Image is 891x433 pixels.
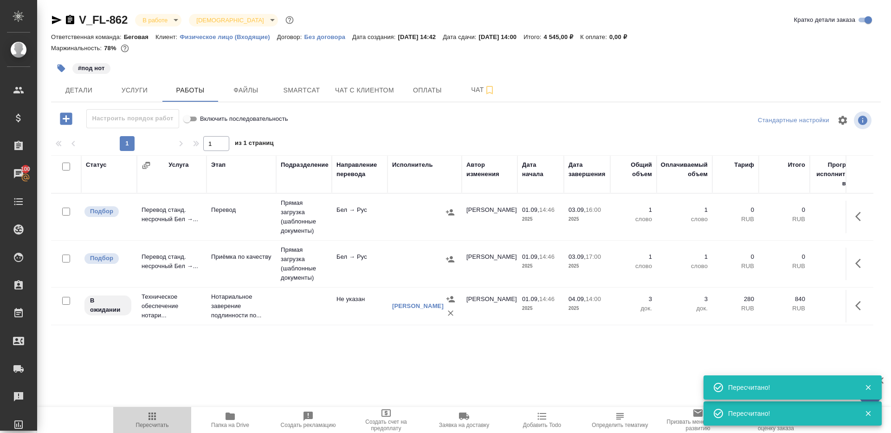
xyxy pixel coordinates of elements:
[398,33,443,40] p: [DATE] 14:42
[276,241,332,287] td: Прямая загрузка (шаблонные документы)
[661,252,708,262] p: 1
[665,419,731,432] span: Призвать менеджера по развитию
[168,160,188,170] div: Услуга
[615,295,652,304] p: 3
[539,206,555,213] p: 14:46
[392,302,444,309] a: [PERSON_NAME]
[568,253,586,260] p: 03.09,
[65,14,76,26] button: Скопировать ссылку
[717,205,754,215] p: 0
[336,160,383,179] div: Направление перевода
[479,33,524,40] p: [DATE] 14:00
[439,422,489,428] span: Заявка на доставку
[661,262,708,271] p: слово
[568,160,606,179] div: Дата завершения
[113,407,191,433] button: Пересчитать
[332,201,387,233] td: Бел → Рус
[734,160,754,170] div: Тариф
[224,85,268,96] span: Файлы
[211,252,271,262] p: Приёмка по качеству
[405,85,450,96] span: Оплаты
[168,85,213,96] span: Работы
[539,253,555,260] p: 14:46
[200,114,288,124] span: Включить последовательность
[112,85,157,96] span: Услуги
[850,295,872,317] button: Здесь прячутся важные кнопки
[137,288,207,325] td: Техническое обеспечение нотари...
[90,207,113,216] p: Подбор
[332,248,387,280] td: Бел → Рус
[269,407,347,433] button: Создать рекламацию
[57,85,101,96] span: Детали
[544,33,581,40] p: 4 545,00 ₽
[462,290,517,322] td: [PERSON_NAME]
[763,295,805,304] p: 840
[335,85,394,96] span: Чат с клиентом
[661,304,708,313] p: док.
[155,33,180,40] p: Клиент:
[788,160,805,170] div: Итого
[615,304,652,313] p: док.
[615,205,652,215] p: 1
[462,201,517,233] td: [PERSON_NAME]
[180,33,277,40] p: Физическое лицо (Входящие)
[276,194,332,240] td: Прямая загрузка (шаблонные документы)
[568,206,586,213] p: 03.09,
[180,33,277,40] a: Физическое лицо (Входящие)
[211,205,271,215] p: Перевод
[51,33,124,40] p: Ответственная команда:
[332,290,387,322] td: Не указан
[444,306,458,320] button: Удалить
[51,45,104,52] p: Маржинальность:
[84,205,132,218] div: Можно подбирать исполнителей
[522,295,539,302] p: 01.09,
[728,409,851,418] div: Пересчитано!
[90,254,113,263] p: Подбор
[304,33,352,40] a: Без договора
[503,407,581,433] button: Добавить Todo
[443,205,457,219] button: Назначить
[615,262,652,271] p: слово
[717,295,754,304] p: 280
[194,16,266,24] button: [DEMOGRAPHIC_DATA]
[211,160,226,170] div: Этап
[850,205,872,228] button: Здесь прячутся важные кнопки
[661,205,708,215] p: 1
[51,58,71,79] button: Добавить тэг
[763,215,805,224] p: RUB
[211,422,249,428] span: Папка на Drive
[211,292,271,320] p: Нотариальное заверение подлинности по...
[859,383,878,392] button: Закрыть
[191,407,269,433] button: Папка на Drive
[755,113,832,128] div: split button
[859,409,878,418] button: Закрыть
[661,215,708,224] p: слово
[717,262,754,271] p: RUB
[425,407,503,433] button: Заявка на доставку
[568,262,606,271] p: 2025
[78,64,105,73] p: #под нот
[281,422,336,428] span: Создать рекламацию
[124,33,155,40] p: Беговая
[763,252,805,262] p: 0
[522,206,539,213] p: 01.09,
[850,252,872,275] button: Здесь прячутся важные кнопки
[84,252,132,265] div: Можно подбирать исполнителей
[586,206,601,213] p: 16:00
[522,253,539,260] p: 01.09,
[615,215,652,224] p: слово
[581,407,659,433] button: Определить тематику
[763,304,805,313] p: RUB
[523,422,561,428] span: Добавить Todo
[347,407,425,433] button: Создать счет на предоплату
[235,138,274,151] span: из 1 страниц
[443,33,478,40] p: Дата сдачи:
[717,215,754,224] p: RUB
[189,14,278,26] div: В работе
[352,33,398,40] p: Дата создания:
[568,295,586,302] p: 04.09,
[539,295,555,302] p: 14:46
[304,33,352,40] p: Без договора
[609,33,634,40] p: 0,00 ₽
[728,383,851,392] div: Пересчитано!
